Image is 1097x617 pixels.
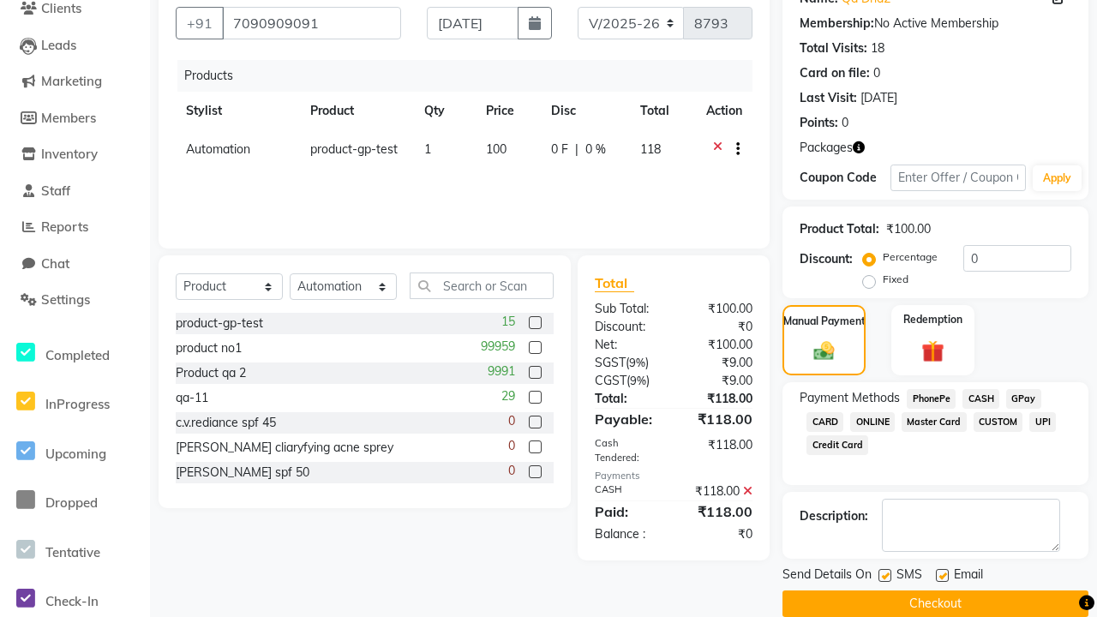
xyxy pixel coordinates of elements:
[674,525,765,543] div: ₹0
[896,566,922,587] span: SMS
[800,220,879,238] div: Product Total:
[782,566,872,587] span: Send Details On
[4,72,146,92] a: Marketing
[674,372,765,390] div: ₹9.00
[508,412,515,430] span: 0
[595,469,753,483] div: Payments
[800,250,853,268] div: Discount:
[486,141,507,157] span: 100
[850,412,895,432] span: ONLINE
[800,15,1071,33] div: No Active Membership
[176,339,242,357] div: product no1
[176,414,276,432] div: c.v.rediance spf 45
[800,15,874,33] div: Membership:
[883,272,908,287] label: Fixed
[45,544,100,560] span: Tentative
[800,169,890,187] div: Coupon Code
[674,436,765,465] div: ₹118.00
[1006,389,1041,409] span: GPay
[640,141,661,157] span: 118
[476,92,542,130] th: Price
[508,437,515,455] span: 0
[871,39,884,57] div: 18
[582,525,674,543] div: Balance :
[674,318,765,336] div: ₹0
[4,255,146,274] a: Chat
[41,291,90,308] span: Settings
[176,7,224,39] button: +91
[886,220,931,238] div: ₹100.00
[582,300,674,318] div: Sub Total:
[890,165,1026,191] input: Enter Offer / Coupon Code
[842,114,848,132] div: 0
[176,314,263,332] div: product-gp-test
[914,338,950,365] img: _gift.svg
[45,347,110,363] span: Completed
[582,318,674,336] div: Discount:
[582,372,674,390] div: ( )
[630,92,696,130] th: Total
[674,409,765,429] div: ₹118.00
[488,362,515,380] span: 9991
[45,494,98,511] span: Dropped
[800,39,867,57] div: Total Visits:
[41,219,88,235] span: Reports
[45,446,106,462] span: Upcoming
[501,387,515,405] span: 29
[414,92,476,130] th: Qty
[860,89,897,107] div: [DATE]
[4,109,146,129] a: Members
[310,141,398,157] span: product-gp-test
[45,396,110,412] span: InProgress
[630,374,646,387] span: 9%
[176,92,300,130] th: Stylist
[541,92,630,130] th: Disc
[41,146,98,162] span: Inventory
[582,436,674,465] div: Cash Tendered:
[674,354,765,372] div: ₹9.00
[176,389,208,407] div: qa-11
[1029,412,1056,432] span: UPI
[585,141,606,159] span: 0 %
[424,141,431,157] span: 1
[176,364,246,382] div: Product qa 2
[410,273,554,299] input: Search or Scan
[582,390,674,408] div: Total:
[481,338,515,356] span: 99959
[501,313,515,331] span: 15
[551,141,568,159] span: 0 F
[873,64,880,82] div: 0
[674,300,765,318] div: ₹100.00
[674,501,765,522] div: ₹118.00
[974,412,1023,432] span: CUSTOM
[575,141,578,159] span: |
[582,409,674,429] div: Payable:
[800,139,853,157] span: Packages
[41,73,102,89] span: Marketing
[902,412,967,432] span: Master Card
[41,255,69,272] span: Chat
[907,389,956,409] span: PhonePe
[800,507,868,525] div: Description:
[4,36,146,56] a: Leads
[800,114,838,132] div: Points:
[186,141,250,157] span: Automation
[674,390,765,408] div: ₹118.00
[45,593,99,609] span: Check-In
[595,355,626,370] span: SGST
[176,464,309,482] div: [PERSON_NAME] spf 50
[41,110,96,126] span: Members
[806,435,868,455] span: Credit Card
[176,439,393,457] div: [PERSON_NAME] cliaryfying acne sprey
[4,182,146,201] a: Staff
[800,389,900,407] span: Payment Methods
[883,249,938,265] label: Percentage
[508,462,515,480] span: 0
[582,501,674,522] div: Paid:
[954,566,983,587] span: Email
[800,89,857,107] div: Last Visit:
[177,60,765,92] div: Products
[582,354,674,372] div: ( )
[4,218,146,237] a: Reports
[4,291,146,310] a: Settings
